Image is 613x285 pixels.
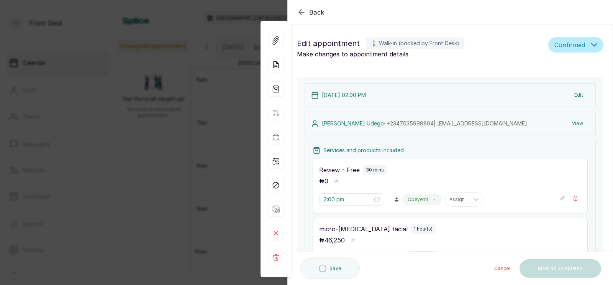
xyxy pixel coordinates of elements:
input: Select time [324,195,373,204]
p: [PERSON_NAME] Udego · [322,120,527,127]
span: 0 [325,177,328,185]
p: Services and products included [323,147,404,154]
button: Save [300,258,360,279]
p: Make changes to appointment details [297,49,545,59]
p: ₦ [319,236,345,245]
span: Edit appointment [297,37,360,49]
span: 46,250 [325,236,345,244]
label: 🚶 Walk-in (booked by Front Desk) [366,38,464,49]
p: 1 hour(s) [414,226,433,232]
p: Review - Free [319,165,360,175]
span: Confirmed [554,40,585,49]
button: Edit [568,88,589,102]
button: Cancel [488,259,516,278]
p: ₦ [319,176,328,186]
p: [DATE] 02:00 PM [322,91,366,99]
button: Mark as completed [520,259,601,278]
span: +234 7035998804 | [EMAIL_ADDRESS][DOMAIN_NAME] [387,120,527,127]
button: View [566,117,589,130]
button: Confirmed [548,37,603,53]
p: Opeyemi [408,196,428,203]
p: micro-[MEDICAL_DATA] facial [319,224,408,234]
button: Back [297,8,325,17]
span: Back [309,8,325,17]
p: 30 mins [366,167,384,173]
